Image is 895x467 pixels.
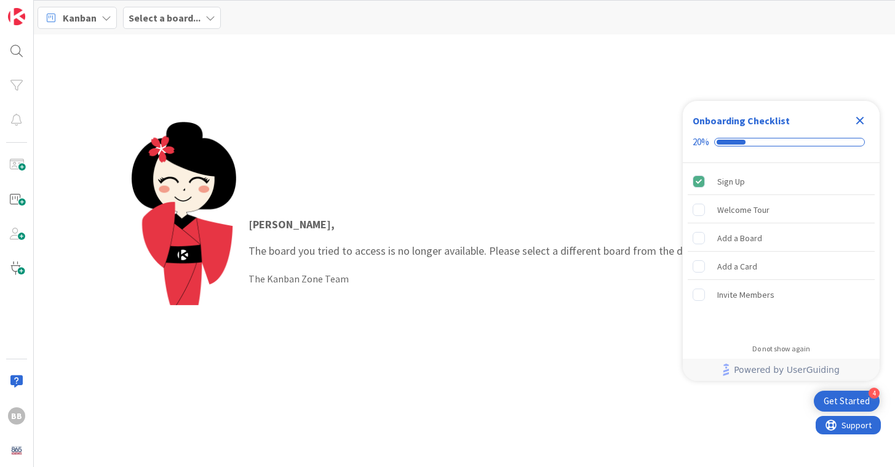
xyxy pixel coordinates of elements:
[717,287,774,302] div: Invite Members
[688,196,875,223] div: Welcome Tour is incomplete.
[26,2,56,17] span: Support
[8,442,25,459] img: avatar
[249,216,785,259] p: The board you tried to access is no longer available. Please select a different board from the dr...
[8,8,25,25] img: Visit kanbanzone.com
[850,111,870,130] div: Close Checklist
[693,137,870,148] div: Checklist progress: 20%
[693,137,709,148] div: 20%
[869,388,880,399] div: 4
[717,174,745,189] div: Sign Up
[693,113,790,128] div: Onboarding Checklist
[683,163,880,336] div: Checklist items
[688,281,875,308] div: Invite Members is incomplete.
[689,359,873,381] a: Powered by UserGuiding
[249,271,785,286] div: The Kanban Zone Team
[688,225,875,252] div: Add a Board is incomplete.
[129,12,201,24] b: Select a board...
[63,10,97,25] span: Kanban
[683,359,880,381] div: Footer
[814,391,880,412] div: Open Get Started checklist, remaining modules: 4
[8,407,25,425] div: BB
[717,231,762,245] div: Add a Board
[734,362,840,377] span: Powered by UserGuiding
[683,101,880,381] div: Checklist Container
[717,259,757,274] div: Add a Card
[688,168,875,195] div: Sign Up is complete.
[824,395,870,407] div: Get Started
[249,217,335,231] strong: [PERSON_NAME] ,
[752,344,810,354] div: Do not show again
[688,253,875,280] div: Add a Card is incomplete.
[717,202,770,217] div: Welcome Tour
